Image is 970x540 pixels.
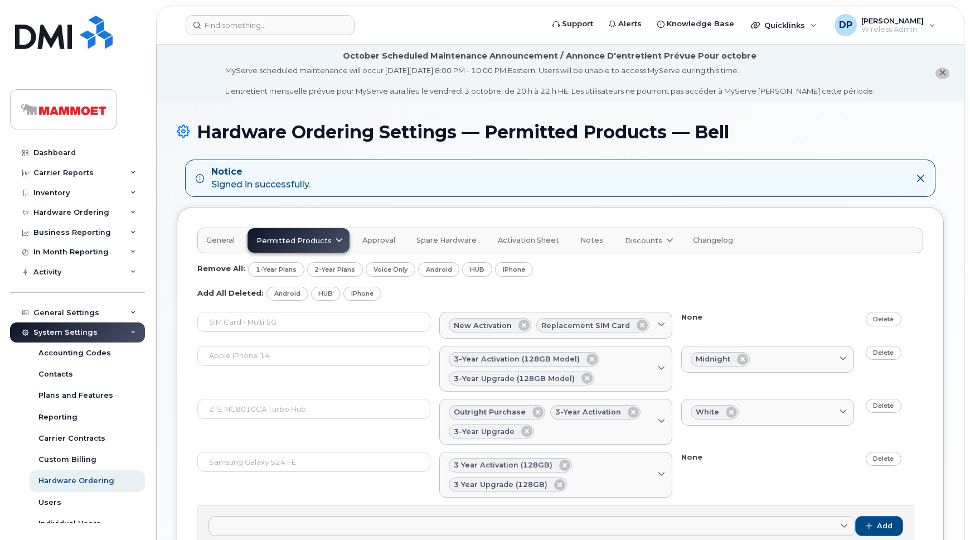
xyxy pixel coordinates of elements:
a: New ActivationReplacement SIM Card [439,312,672,339]
a: Voice Only [366,262,415,276]
a: White [681,399,854,426]
span: Approval [362,236,395,245]
span: New Activation [454,320,512,331]
span: 3 year activation (128GB) [454,460,552,470]
a: 2-Year Plans [307,262,363,276]
a: 1-Year Plans [248,262,304,276]
div: MyServe scheduled maintenance will occur [DATE][DATE] 8:00 PM - 10:00 PM Eastern. Users will be u... [225,65,875,97]
a: Delete [866,399,902,413]
a: General [198,228,243,253]
strong: Notice [211,166,311,179]
button: close notification [935,67,949,79]
strong: Remove All: [197,264,245,273]
div: October Scheduled Maintenance Announcement / Annonce D'entretient Prévue Pour octobre [343,50,756,62]
a: Outright purchase3-year activation3-year upgrade [439,399,672,445]
a: Delete [866,312,902,326]
a: Android [266,287,308,301]
span: Discounts [625,235,662,246]
span: Replacement SIM Card [541,320,630,331]
a: Permitted Products [248,228,350,253]
a: Discounts [616,228,680,253]
span: Midnight [696,354,730,364]
span: General [206,236,235,245]
a: HUB [462,262,492,276]
span: Spare Hardware [416,236,477,245]
label: None [681,452,702,462]
a: Changelog [685,228,741,253]
span: White [696,407,719,417]
strong: Add All Deleted: [197,288,264,297]
span: 3-year upgrade [454,426,515,437]
span: Permitted Products [256,235,332,246]
a: Midnight [681,346,854,373]
iframe: Messenger Launcher [922,491,962,532]
a: Delete [866,346,902,360]
div: Signed in successfully. [211,166,311,191]
a: iPhone [343,287,381,301]
a: 3-year activation (128GB model)3-year upgrade (128GB model) [439,346,672,392]
span: 3 year upgrade (128GB) [454,479,547,490]
a: iPhone [495,262,533,276]
label: None [681,312,702,322]
a: 3 year activation (128GB)3 year upgrade (128GB) [439,452,672,498]
button: Add [855,516,903,536]
span: Notes [580,236,603,245]
a: Notes [572,228,612,253]
a: Activation Sheet [489,228,568,253]
a: Delete [866,452,902,466]
span: 3-year activation [555,407,621,417]
h1: Hardware Ordering Settings — Permitted Products — Bell [177,122,944,142]
a: Approval [354,228,404,253]
span: 3-year upgrade (128GB model) [454,373,575,384]
span: 3-year activation (128GB model) [454,354,580,364]
span: Outright purchase [454,407,526,417]
a: Android [418,262,460,276]
span: Activation Sheet [498,236,559,245]
a: HUB [311,287,341,301]
a: Spare Hardware [408,228,485,253]
span: Changelog [693,236,733,245]
span: Add [877,521,893,531]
